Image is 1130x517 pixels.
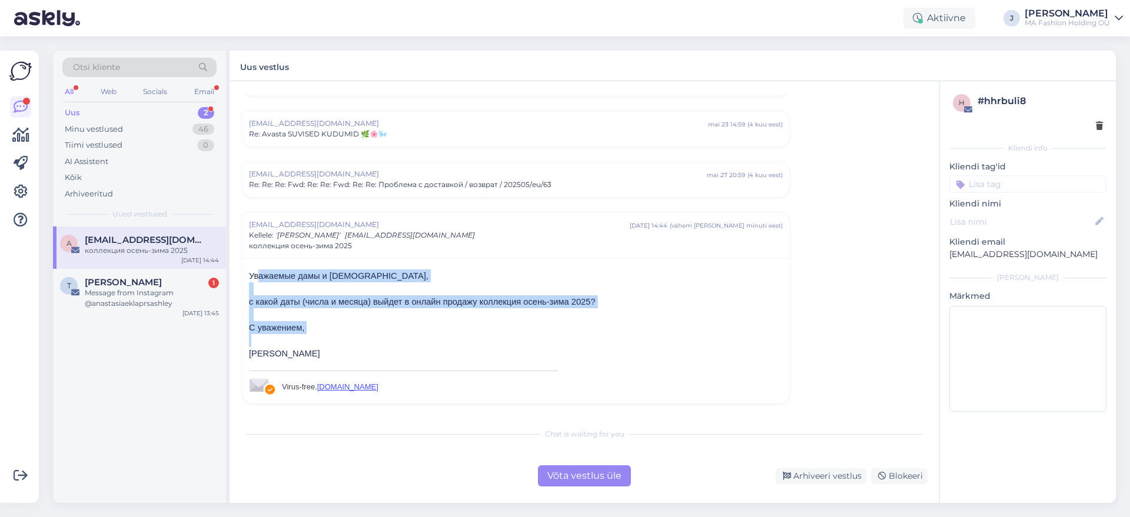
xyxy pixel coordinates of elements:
[62,84,76,99] div: All
[1025,9,1123,28] a: [PERSON_NAME]MA Fashion Holding OÜ
[181,256,219,265] div: [DATE] 14:44
[249,219,630,230] span: [EMAIL_ADDRESS][DOMAIN_NAME]
[978,94,1103,108] div: # hhrbuli8
[241,429,928,439] div: Chat is waiting for you
[240,58,289,74] label: Uus vestlus
[112,209,167,219] span: Uued vestlused
[249,129,387,139] span: Re: Avasta SUVISED KUDUMID 🌿🌸🌬️
[670,221,783,230] div: ( vähem [PERSON_NAME] minuti eest )
[903,8,975,29] div: Aktiivne
[708,120,745,129] div: mai 23 14:59
[345,231,475,239] span: [EMAIL_ADDRESS][DOMAIN_NAME]
[776,468,866,484] div: Arhiveeri vestlus
[182,309,219,318] div: [DATE] 13:45
[959,98,965,107] span: h
[747,171,783,179] div: ( 4 kuu eest )
[85,235,207,245] span: alltschik@gmx.de
[141,84,169,99] div: Socials
[192,124,214,135] div: 46
[281,371,558,397] td: Virus-free.
[871,468,928,484] div: Blokeeri
[249,297,596,306] span: с какой даты (числа и месяца) выйдет в онлайн продажу коллекция осень-зима 2025?
[630,221,667,230] div: [DATE] 14:44
[85,277,162,288] span: Tamulonis
[1025,9,1110,18] div: [PERSON_NAME]
[949,143,1106,154] div: Kliendi info
[249,231,274,239] span: Kellele :
[198,107,214,119] div: 2
[949,161,1106,173] p: Kliendi tag'id
[73,61,120,74] span: Otsi kliente
[85,245,219,256] div: коллекция осень-зима 2025
[317,382,378,391] a: [DOMAIN_NAME]
[1003,10,1020,26] div: J
[949,290,1106,302] p: Märkmed
[65,188,113,200] div: Arhiveeritud
[249,118,708,129] span: [EMAIL_ADDRESS][DOMAIN_NAME]
[65,156,108,168] div: AI Assistent
[707,171,745,179] div: mai 27 20:59
[98,84,119,99] div: Web
[949,272,1106,283] div: [PERSON_NAME]
[65,172,82,184] div: Kõik
[65,139,122,151] div: Tiimi vestlused
[747,120,783,129] div: ( 4 kuu eest )
[949,175,1106,193] input: Lisa tag
[208,278,219,288] div: 1
[9,60,32,82] img: Askly Logo
[950,215,1093,228] input: Lisa nimi
[249,179,551,190] span: Re: Re: Re: Fwd: Re: Re: Fwd: Re: Re: Проблема с доставкой / возврат / 202505/eu/63
[67,239,72,248] span: a
[249,271,428,281] span: Уважаемые дамы и [DEMOGRAPHIC_DATA],
[249,347,783,360] p: [PERSON_NAME]
[249,169,707,179] span: [EMAIL_ADDRESS][DOMAIN_NAME]
[67,281,71,290] span: T
[949,248,1106,261] p: [EMAIL_ADDRESS][DOMAIN_NAME]
[192,84,217,99] div: Email
[249,321,783,334] p: С уважением,
[65,124,123,135] div: Minu vestlused
[197,139,214,151] div: 0
[949,198,1106,210] p: Kliendi nimi
[249,241,352,251] span: коллекция осень-зима 2025
[85,288,219,309] div: Message from Instagram @anastasiaeklaprsashley
[538,465,631,486] div: Võta vestlus üle
[1025,18,1110,28] div: MA Fashion Holding OÜ
[276,231,340,239] span: '[PERSON_NAME]'
[65,107,80,119] div: Uus
[949,236,1106,248] p: Kliendi email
